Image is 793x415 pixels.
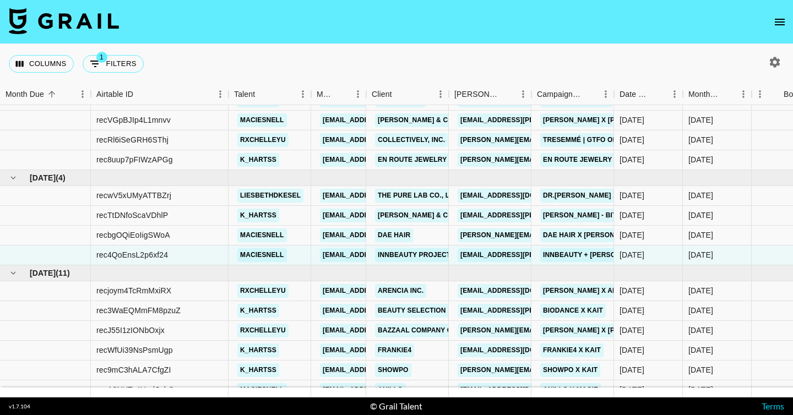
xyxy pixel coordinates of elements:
a: rxchelleyu [237,324,289,337]
img: Grail Talent [9,8,119,34]
a: maciesnell [237,113,287,127]
a: [EMAIL_ADDRESS][DOMAIN_NAME] [458,383,581,397]
a: [EMAIL_ADDRESS][DOMAIN_NAME] [320,189,443,203]
a: [EMAIL_ADDRESS][DOMAIN_NAME] [320,209,443,222]
div: 8/25/2025 [620,249,644,260]
a: [PERSON_NAME][EMAIL_ADDRESS][DOMAIN_NAME] [458,133,637,147]
a: k_hartss [237,343,279,357]
a: The Pure Lab Co., Ltd. [375,189,463,203]
a: anillO x Macie [540,383,601,397]
button: hide children [6,170,21,185]
div: Talent [229,84,311,105]
a: liesbethdkesel [237,189,303,203]
a: [PERSON_NAME][EMAIL_ADDRESS][DOMAIN_NAME] [458,228,637,242]
div: 7/24/2025 [620,154,644,165]
span: ( 4 ) [56,172,66,183]
span: ( 11 ) [56,267,70,279]
div: 8/22/2025 [620,210,644,221]
button: Sort [582,86,598,102]
a: FRANKIE4 [375,343,414,357]
a: [PERSON_NAME][EMAIL_ADDRESS][DOMAIN_NAME] [458,324,637,337]
div: 7/8/2025 [620,114,644,125]
a: maciesnell [237,248,287,262]
a: [EMAIL_ADDRESS][DOMAIN_NAME] [458,189,581,203]
div: recVGpBJIp4L1mnvv [96,114,171,125]
div: Airtable ID [96,84,133,105]
div: Month Due [683,84,752,105]
a: [PERSON_NAME][EMAIL_ADDRESS][PERSON_NAME][DOMAIN_NAME] [458,153,694,167]
div: Date Created [620,84,651,105]
div: 9/25/2025 [620,325,644,336]
button: Menu [350,86,366,102]
div: Campaign (Type) [531,84,614,105]
div: Jul '25 [688,134,713,145]
button: Sort [392,86,408,102]
div: 7/24/2025 [620,134,644,145]
button: Menu [515,86,531,102]
button: Menu [666,86,683,102]
div: rec9mC3hALA7CfgZI [96,364,171,375]
a: [EMAIL_ADDRESS][PERSON_NAME][DOMAIN_NAME] [458,209,637,222]
div: Campaign (Type) [537,84,582,105]
span: [DATE] [30,267,56,279]
a: En Route Jewelry [375,153,449,167]
button: Sort [768,86,784,102]
button: Select columns [9,55,74,73]
button: Menu [598,86,614,102]
a: [EMAIL_ADDRESS][DOMAIN_NAME] [320,228,443,242]
a: maciesnell [237,383,287,397]
div: Jul '25 [688,154,713,165]
a: rxchelleyu [237,284,289,298]
button: Menu [295,86,311,102]
a: [EMAIL_ADDRESS][PERSON_NAME][DOMAIN_NAME] [458,248,637,262]
span: [DATE] [30,172,56,183]
div: rec3WaEQMmFM8pzuZ [96,305,181,316]
div: Sep '25 [688,345,713,356]
a: Dae Hair x [PERSON_NAME] [540,228,643,242]
a: [EMAIL_ADDRESS][DOMAIN_NAME] [458,343,581,357]
div: Aug '25 [688,230,713,241]
button: Menu [212,86,229,102]
div: recjoym4TcRmMxiRX [96,285,171,296]
button: hide children [6,265,21,281]
div: Date Created [614,84,683,105]
div: Sep '25 [688,384,713,395]
a: [PERSON_NAME] - Bitin' List Phase 2 [540,209,675,222]
button: Menu [74,86,91,102]
a: Arencia Inc. [375,284,426,298]
div: Talent [234,84,255,105]
button: open drawer [769,11,791,33]
div: 9/25/2025 [620,364,644,375]
a: Collectively, Inc. [375,133,448,147]
div: recWfUi39NsPsmUgp [96,345,173,356]
div: Sep '25 [688,325,713,336]
div: recTtDNfoScaVDhlP [96,210,168,221]
div: rec4QoEnsL2p6xf24 [96,249,168,260]
button: Sort [255,86,270,102]
div: recA3NYTo4HpdSzhO [96,384,175,395]
a: Biodance x Kait [540,304,606,318]
div: Sep '25 [688,305,713,316]
div: 9/17/2025 [620,305,644,316]
a: TRESemmé | GTFO Of Bed (Head) At-Home | [PERSON_NAME] [540,133,756,147]
div: [PERSON_NAME] [454,84,499,105]
div: 9/25/2025 [620,384,644,395]
button: Sort [720,86,735,102]
a: [EMAIL_ADDRESS][DOMAIN_NAME] [320,113,443,127]
div: v 1.7.104 [9,403,30,410]
a: k_hartss [237,153,279,167]
a: [EMAIL_ADDRESS][DOMAIN_NAME] [320,133,443,147]
div: Booker [449,84,531,105]
a: [PERSON_NAME] x [PERSON_NAME] [540,324,667,337]
div: Jul '25 [688,114,713,125]
div: Client [372,84,392,105]
a: [EMAIL_ADDRESS][DOMAIN_NAME] [320,363,443,377]
a: [PERSON_NAME][EMAIL_ADDRESS][DOMAIN_NAME] [458,363,637,377]
a: [EMAIL_ADDRESS][DOMAIN_NAME] [320,248,443,262]
a: Beauty Selection [375,304,449,318]
div: 8/13/2025 [620,230,644,241]
div: Aug '25 [688,190,713,201]
a: [PERSON_NAME] x Arencia [540,284,641,298]
a: [EMAIL_ADDRESS][PERSON_NAME][DOMAIN_NAME] [458,304,637,318]
div: rec8uup7pFIWzAPGg [96,154,173,165]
